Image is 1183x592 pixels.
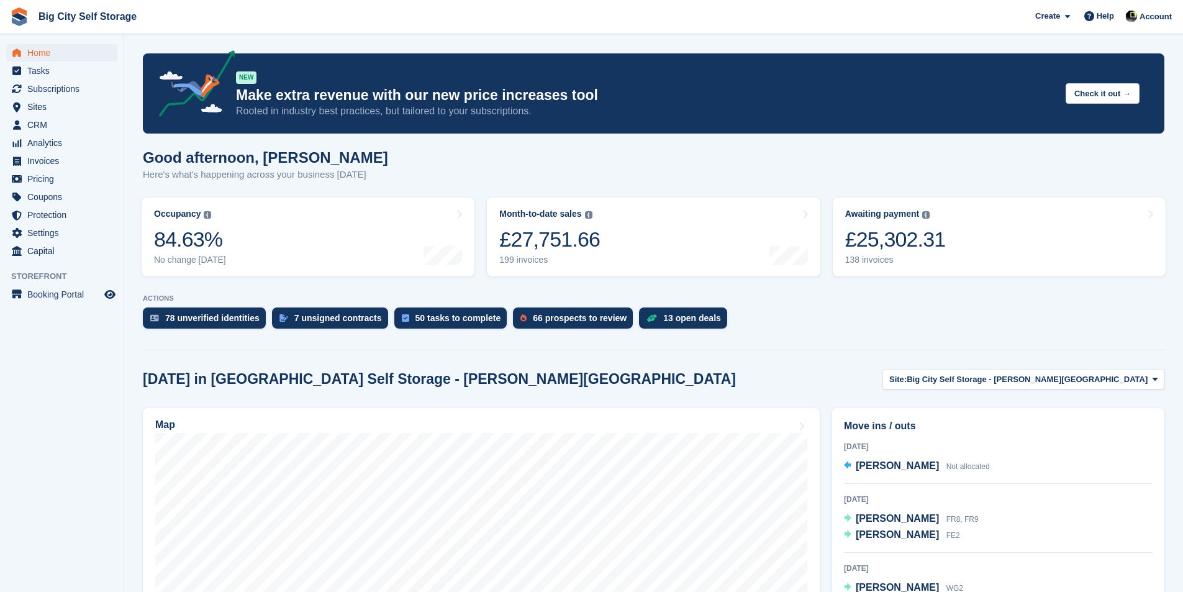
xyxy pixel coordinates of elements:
[6,152,117,170] a: menu
[11,270,124,283] span: Storefront
[142,198,474,276] a: Occupancy 84.63% No change [DATE]
[6,80,117,98] a: menu
[148,50,235,121] img: price-adjustments-announcement-icon-8257ccfd72463d97f412b2fc003d46551f7dbcb40ab6d574587a9cd5c0d94...
[513,307,639,335] a: 66 prospects to review
[27,134,102,152] span: Analytics
[499,209,581,219] div: Month-to-date sales
[844,563,1153,574] div: [DATE]
[6,206,117,224] a: menu
[143,294,1164,303] p: ACTIONS
[1125,10,1138,22] img: Patrick Nevin
[520,314,527,322] img: prospect-51fa495bee0391a8d652442698ab0144808aea92771e9ea1ae160a38d050c398.svg
[165,313,260,323] div: 78 unverified identities
[844,419,1153,434] h2: Move ins / outs
[34,6,142,27] a: Big City Self Storage
[27,62,102,80] span: Tasks
[1140,11,1172,23] span: Account
[204,211,211,219] img: icon-info-grey-7440780725fd019a000dd9b08b2336e03edf1995a4989e88bcd33f0948082b44.svg
[236,104,1056,118] p: Rooted in industry best practices, but tailored to your subscriptions.
[27,242,102,260] span: Capital
[6,134,117,152] a: menu
[154,255,226,265] div: No change [DATE]
[856,529,939,540] span: [PERSON_NAME]
[154,227,226,252] div: 84.63%
[27,44,102,61] span: Home
[155,419,175,430] h2: Map
[946,462,990,471] span: Not allocated
[394,307,514,335] a: 50 tasks to complete
[889,373,907,386] span: Site:
[844,527,960,544] a: [PERSON_NAME] FE2
[279,314,288,322] img: contract_signature_icon-13c848040528278c33f63329250d36e43548de30e8caae1d1a13099fd9432cc5.svg
[143,307,272,335] a: 78 unverified identities
[499,255,600,265] div: 199 invoices
[27,98,102,116] span: Sites
[845,209,920,219] div: Awaiting payment
[1066,83,1140,104] button: Check it out →
[27,224,102,242] span: Settings
[6,116,117,134] a: menu
[6,62,117,80] a: menu
[236,86,1056,104] p: Make extra revenue with our new price increases tool
[10,7,29,26] img: stora-icon-8386f47178a22dfd0bd8f6a31ec36ba5ce8667c1dd55bd0f319d3a0aa187defe.svg
[907,373,1148,386] span: Big City Self Storage - [PERSON_NAME][GEOGRAPHIC_DATA]
[6,98,117,116] a: menu
[6,286,117,303] a: menu
[6,170,117,188] a: menu
[6,242,117,260] a: menu
[143,149,388,166] h1: Good afternoon, [PERSON_NAME]
[533,313,627,323] div: 66 prospects to review
[639,307,733,335] a: 13 open deals
[856,513,939,524] span: [PERSON_NAME]
[272,307,394,335] a: 7 unsigned contracts
[844,494,1153,505] div: [DATE]
[487,198,820,276] a: Month-to-date sales £27,751.66 199 invoices
[236,71,256,84] div: NEW
[946,515,979,524] span: FR8, FR9
[27,152,102,170] span: Invoices
[143,168,388,182] p: Here's what's happening across your business [DATE]
[844,458,990,475] a: [PERSON_NAME] Not allocated
[6,188,117,206] a: menu
[845,255,946,265] div: 138 invoices
[946,531,960,540] span: FE2
[415,313,501,323] div: 50 tasks to complete
[1035,10,1060,22] span: Create
[922,211,930,219] img: icon-info-grey-7440780725fd019a000dd9b08b2336e03edf1995a4989e88bcd33f0948082b44.svg
[102,287,117,302] a: Preview store
[1097,10,1114,22] span: Help
[663,313,721,323] div: 13 open deals
[143,371,736,388] h2: [DATE] in [GEOGRAPHIC_DATA] Self Storage - [PERSON_NAME][GEOGRAPHIC_DATA]
[27,170,102,188] span: Pricing
[27,286,102,303] span: Booking Portal
[833,198,1166,276] a: Awaiting payment £25,302.31 138 invoices
[845,227,946,252] div: £25,302.31
[585,211,592,219] img: icon-info-grey-7440780725fd019a000dd9b08b2336e03edf1995a4989e88bcd33f0948082b44.svg
[150,314,159,322] img: verify_identity-adf6edd0f0f0b5bbfe63781bf79b02c33cf7c696d77639b501bdc392416b5a36.svg
[6,224,117,242] a: menu
[294,313,382,323] div: 7 unsigned contracts
[154,209,201,219] div: Occupancy
[27,188,102,206] span: Coupons
[27,116,102,134] span: CRM
[499,227,600,252] div: £27,751.66
[844,511,979,527] a: [PERSON_NAME] FR8, FR9
[402,314,409,322] img: task-75834270c22a3079a89374b754ae025e5fb1db73e45f91037f5363f120a921f8.svg
[27,206,102,224] span: Protection
[844,441,1153,452] div: [DATE]
[27,80,102,98] span: Subscriptions
[856,460,939,471] span: [PERSON_NAME]
[882,369,1164,389] button: Site: Big City Self Storage - [PERSON_NAME][GEOGRAPHIC_DATA]
[6,44,117,61] a: menu
[646,314,657,322] img: deal-1b604bf984904fb50ccaf53a9ad4b4a5d6e5aea283cecdc64d6e3604feb123c2.svg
